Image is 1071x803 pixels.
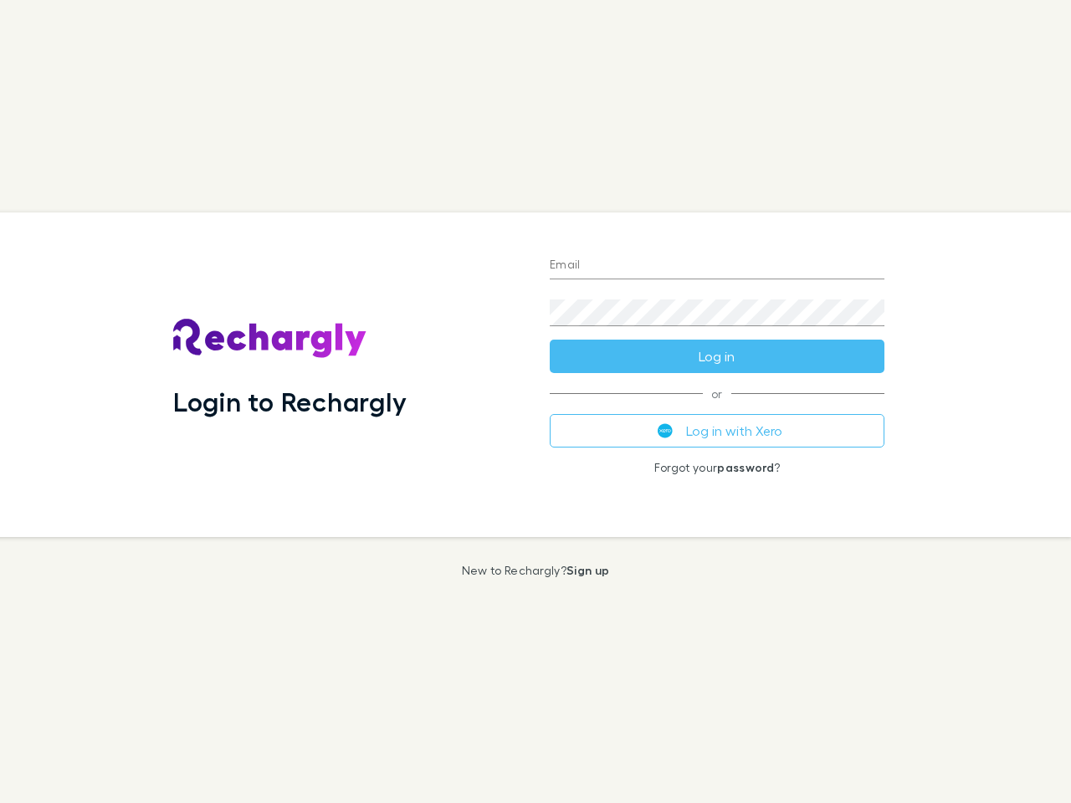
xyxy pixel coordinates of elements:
img: Xero's logo [658,423,673,438]
button: Log in with Xero [550,414,884,448]
p: Forgot your ? [550,461,884,474]
img: Rechargly's Logo [173,319,367,359]
span: or [550,393,884,394]
button: Log in [550,340,884,373]
h1: Login to Rechargly [173,386,407,417]
a: password [717,460,774,474]
a: Sign up [566,563,609,577]
p: New to Rechargly? [462,564,610,577]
